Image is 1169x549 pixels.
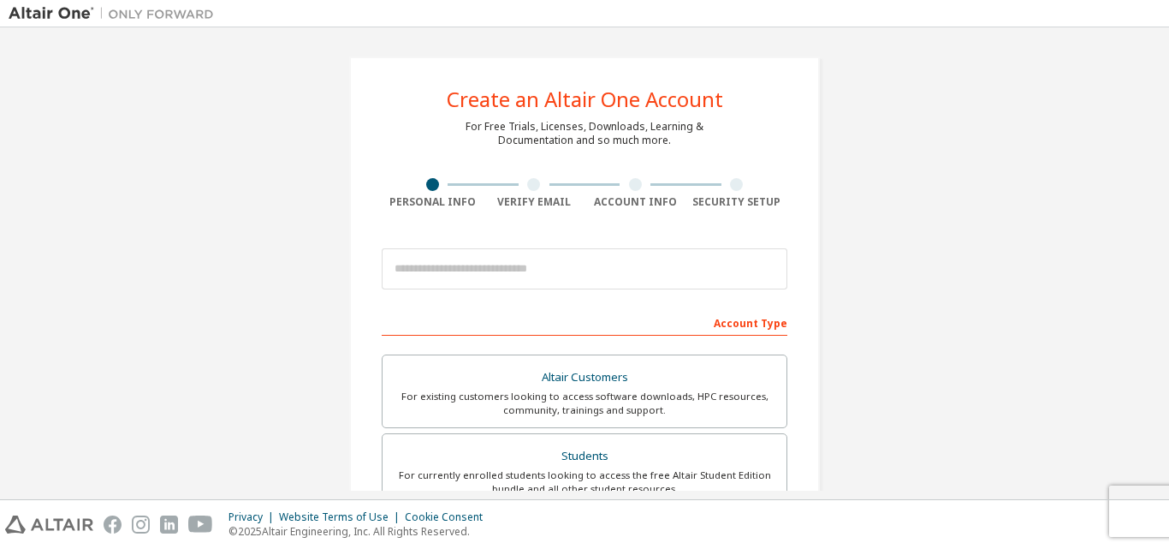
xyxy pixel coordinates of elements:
[584,195,686,209] div: Account Info
[447,89,723,110] div: Create an Altair One Account
[160,516,178,534] img: linkedin.svg
[393,366,776,390] div: Altair Customers
[393,445,776,468] div: Students
[228,510,279,524] div: Privacy
[382,308,787,336] div: Account Type
[466,120,703,147] div: For Free Trials, Licenses, Downloads, Learning & Documentation and so much more.
[188,516,213,534] img: youtube.svg
[5,516,93,534] img: altair_logo.svg
[686,195,788,209] div: Security Setup
[9,5,223,22] img: Altair One
[393,468,776,496] div: For currently enrolled students looking to access the free Altair Student Edition bundle and all ...
[484,195,585,209] div: Verify Email
[228,524,493,539] p: © 2025 Altair Engineering, Inc. All Rights Reserved.
[132,516,150,534] img: instagram.svg
[405,510,493,524] div: Cookie Consent
[279,510,405,524] div: Website Terms of Use
[104,516,122,534] img: facebook.svg
[382,195,484,209] div: Personal Info
[393,390,776,417] div: For existing customers looking to access software downloads, HPC resources, community, trainings ...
